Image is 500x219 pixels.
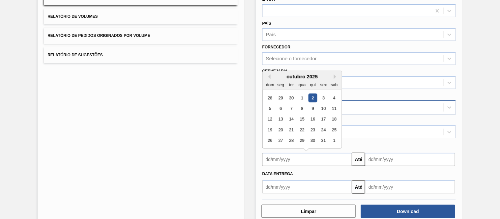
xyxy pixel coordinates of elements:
div: Choose sexta-feira, 24 de outubro de 2025 [319,125,328,134]
span: Relatório de Volumes [47,14,98,19]
button: Next Month [334,74,338,79]
div: seg [277,80,285,89]
div: dom [266,80,275,89]
div: Choose sábado, 25 de outubro de 2025 [330,125,339,134]
button: Até [352,153,365,166]
div: Choose quarta-feira, 1 de outubro de 2025 [298,94,307,102]
div: Choose terça-feira, 14 de outubro de 2025 [287,115,296,124]
input: dd/mm/yyyy [365,153,455,166]
span: Relatório de Sugestões [47,53,103,57]
span: Relatório de Pedidos Originados por Volume [47,33,150,38]
div: Choose domingo, 5 de outubro de 2025 [266,104,275,113]
div: month 2025-10 [265,93,339,146]
span: Data entrega [262,172,293,176]
button: Download [361,205,455,218]
div: Choose terça-feira, 28 de outubro de 2025 [287,136,296,145]
label: Fornecedor [262,45,290,49]
input: dd/mm/yyyy [262,153,352,166]
div: Choose segunda-feira, 6 de outubro de 2025 [277,104,285,113]
div: Choose quinta-feira, 2 de outubro de 2025 [309,94,317,102]
div: Choose quinta-feira, 16 de outubro de 2025 [309,115,317,124]
div: País [266,32,276,38]
div: Choose sexta-feira, 17 de outubro de 2025 [319,115,328,124]
button: Relatório de Pedidos Originados por Volume [44,28,238,44]
div: Choose sexta-feira, 31 de outubro de 2025 [319,136,328,145]
button: Relatório de Volumes [44,9,238,25]
div: sex [319,80,328,89]
div: Selecione o fornecedor [266,56,317,62]
div: Choose quinta-feira, 9 de outubro de 2025 [309,104,317,113]
div: Choose segunda-feira, 29 de setembro de 2025 [277,94,285,102]
div: ter [287,80,296,89]
div: Choose domingo, 19 de outubro de 2025 [266,125,275,134]
div: Choose terça-feira, 21 de outubro de 2025 [287,125,296,134]
div: Choose sábado, 18 de outubro de 2025 [330,115,339,124]
div: outubro 2025 [263,74,342,79]
div: Choose sábado, 4 de outubro de 2025 [330,94,339,102]
div: Choose quarta-feira, 15 de outubro de 2025 [298,115,307,124]
div: Choose sexta-feira, 10 de outubro de 2025 [319,104,328,113]
div: Choose domingo, 26 de outubro de 2025 [266,136,275,145]
div: Choose sexta-feira, 3 de outubro de 2025 [319,94,328,102]
div: Choose domingo, 12 de outubro de 2025 [266,115,275,124]
div: Choose quarta-feira, 22 de outubro de 2025 [298,125,307,134]
div: Choose quarta-feira, 8 de outubro de 2025 [298,104,307,113]
div: qui [309,80,317,89]
div: Choose segunda-feira, 20 de outubro de 2025 [277,125,285,134]
button: Limpar [262,205,356,218]
button: Relatório de Sugestões [44,47,238,63]
div: Choose quarta-feira, 29 de outubro de 2025 [298,136,307,145]
div: qua [298,80,307,89]
input: dd/mm/yyyy [262,180,352,194]
div: Choose segunda-feira, 13 de outubro de 2025 [277,115,285,124]
div: Choose quinta-feira, 23 de outubro de 2025 [309,125,317,134]
div: Choose terça-feira, 30 de setembro de 2025 [287,94,296,102]
button: Previous Month [266,74,271,79]
input: dd/mm/yyyy [365,180,455,194]
div: sab [330,80,339,89]
div: Choose sábado, 1 de novembro de 2025 [330,136,339,145]
label: País [262,21,271,26]
label: Cervejaria [262,69,288,73]
button: Até [352,180,365,194]
div: Choose domingo, 28 de setembro de 2025 [266,94,275,102]
div: Choose quinta-feira, 30 de outubro de 2025 [309,136,317,145]
div: Choose terça-feira, 7 de outubro de 2025 [287,104,296,113]
div: Choose sábado, 11 de outubro de 2025 [330,104,339,113]
div: Choose segunda-feira, 27 de outubro de 2025 [277,136,285,145]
